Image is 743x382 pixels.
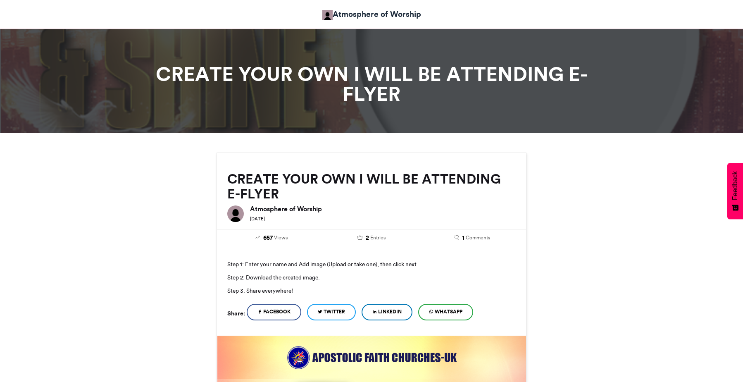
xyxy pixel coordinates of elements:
[366,234,369,243] span: 2
[274,234,288,241] span: Views
[227,172,516,201] h2: CREATE YOUR OWN I WILL BE ATTENDING E-FLYER
[263,234,273,243] span: 657
[142,64,601,104] h1: CREATE YOUR OWN I WILL BE ATTENDING E-FLYER
[466,234,490,241] span: Comments
[247,304,301,320] a: Facebook
[727,163,743,219] button: Feedback - Show survey
[435,308,462,315] span: WhatsApp
[227,234,315,243] a: 657 Views
[462,234,464,243] span: 1
[362,304,412,320] a: LinkedIn
[328,234,416,243] a: 2 Entries
[731,171,739,200] span: Feedback
[263,308,291,315] span: Facebook
[370,234,386,241] span: Entries
[418,304,473,320] a: WhatsApp
[227,258,516,297] p: Step 1: Enter your name and Add image (Upload or take one), then click next Step 2: Download the ...
[428,234,516,243] a: 1 Comments
[250,216,265,222] small: [DATE]
[322,10,333,20] img: Atmosphere Of Worship
[227,205,244,222] img: Atmosphere of Worship
[378,308,402,315] span: LinkedIn
[324,308,345,315] span: Twitter
[322,8,421,20] a: Atmosphere of Worship
[250,205,516,212] h6: Atmosphere of Worship
[227,308,245,319] h5: Share:
[307,304,356,320] a: Twitter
